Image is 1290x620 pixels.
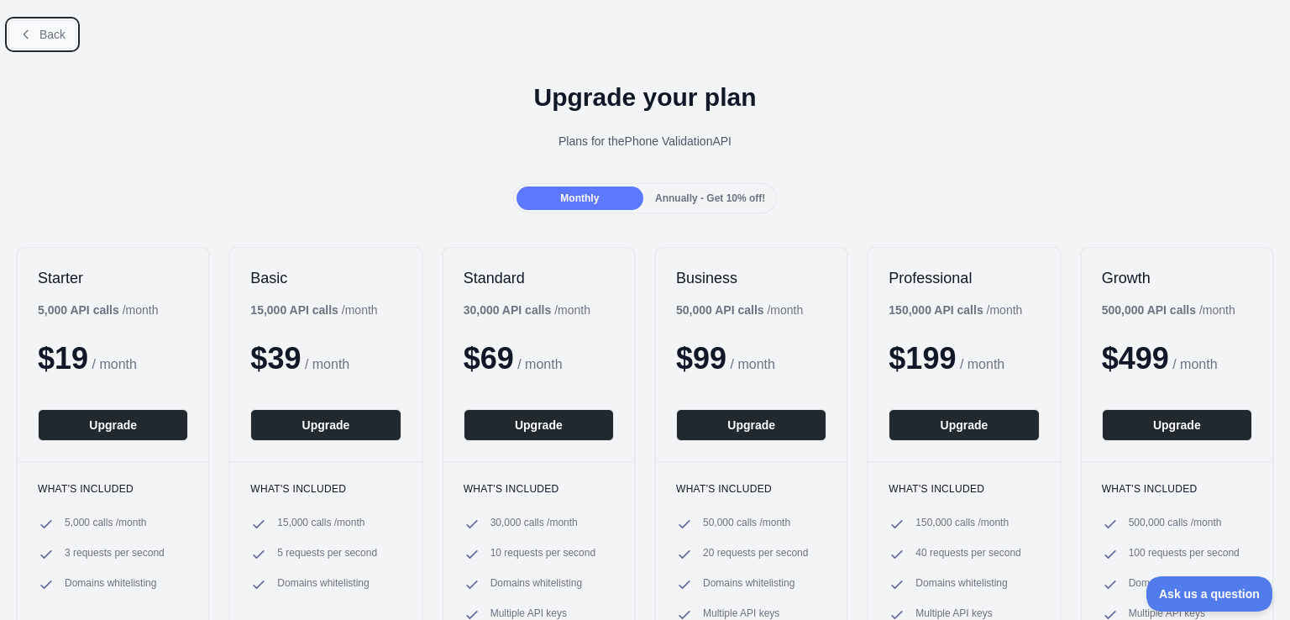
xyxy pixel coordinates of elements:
[676,268,826,288] h2: Business
[1146,576,1273,612] iframe: Toggle Customer Support
[676,341,726,376] span: $ 99
[889,268,1039,288] h2: Professional
[464,341,514,376] span: $ 69
[1102,302,1235,318] div: / month
[676,303,764,317] b: 50,000 API calls
[464,303,552,317] b: 30,000 API calls
[889,303,983,317] b: 150,000 API calls
[1102,341,1169,376] span: $ 499
[889,341,956,376] span: $ 199
[1102,303,1196,317] b: 500,000 API calls
[676,302,803,318] div: / month
[464,302,590,318] div: / month
[1102,268,1252,288] h2: Growth
[889,302,1022,318] div: / month
[464,268,614,288] h2: Standard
